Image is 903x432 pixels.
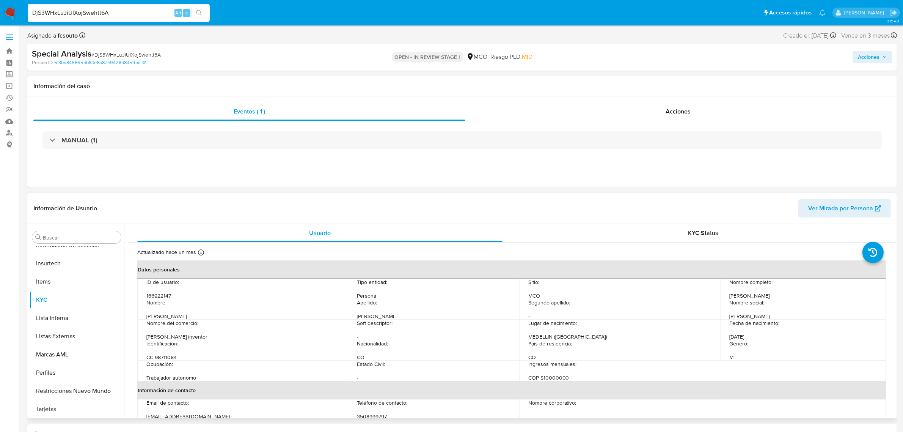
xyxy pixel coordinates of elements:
p: [EMAIL_ADDRESS][DOMAIN_NAME] [192,394,279,400]
p: juan.montanobonaga@mercadolibre.com.co [844,9,887,16]
b: Special Analysis [32,47,91,60]
p: Nombre del comercio : [146,321,198,328]
p: Segundo apellido : [521,303,563,309]
p: 3508999797 [387,394,417,400]
span: s [185,9,188,16]
p: Trabajador autonomo [176,357,228,364]
p: CO [568,339,576,346]
p: 166922147 [182,284,207,291]
div: MCO [466,53,488,61]
p: Sitio : [521,284,532,291]
span: Alt [175,9,181,16]
p: [PERSON_NAME] inventor [201,321,264,328]
p: Apellido : [334,303,354,309]
p: [PERSON_NAME] [755,284,796,291]
th: Verificación y cumplimiento [137,406,887,424]
input: Buscar [43,234,118,241]
p: Ocupación : [146,357,173,364]
p: Actualizado hace un mes [137,249,196,256]
button: Marcas AML [29,345,124,364]
p: ID de usuario : [146,284,179,291]
button: Items [29,273,124,291]
div: Creado el: [DATE] [783,30,836,41]
th: Datos personales [137,260,887,279]
p: [PERSON_NAME] [170,303,211,309]
p: MCO [535,284,548,291]
p: CO [368,339,376,346]
p: - [572,394,574,400]
p: M [730,339,735,346]
p: Email de contacto : [146,394,189,400]
p: [PERSON_NAME] [746,303,788,309]
h1: Información del caso [33,82,891,90]
p: Nombre social : [708,303,743,309]
span: Ver Mirada por Persona [808,199,873,218]
p: OPEN - IN REVIEW STAGE I [392,52,463,62]
p: Teléfono de contacto : [334,394,384,400]
button: Acciones [853,51,892,63]
p: - [365,357,366,364]
p: Fecha de nacimiento : [708,321,759,328]
p: - [372,321,374,328]
p: Nombre completo : [708,284,752,291]
p: Tipo entidad : [334,284,364,291]
span: Acciones [858,51,879,63]
button: Insurtech [29,254,124,273]
b: fcsouto [56,31,78,40]
p: Nombre corporativo : [521,394,569,400]
a: 5f3ba846865db84e8a87e9428d8459ba [54,59,146,66]
b: Person ID [32,59,53,66]
input: Buscar usuario o caso... [28,8,210,18]
span: - [838,30,840,41]
span: Riesgo PLD: [491,53,533,61]
span: MID [522,52,533,61]
button: search-icon [191,8,207,18]
button: Tarjetas [29,400,124,418]
button: Lista Interna [29,309,124,327]
span: KYC Status [688,229,719,237]
a: Notificaciones [819,9,826,16]
p: MEDELLIN ([GEOGRAPHIC_DATA]) [573,321,656,328]
button: Buscar [35,234,41,240]
span: Asignado a [27,32,78,40]
th: Información de contacto [137,370,887,388]
span: # DjS3WHxLuJiUIXojSwehtt6A [91,51,161,58]
p: CC 98711084 [181,339,212,346]
span: Eventos ( 1 ) [234,107,265,116]
div: MANUAL (1) [42,131,882,149]
p: [DATE] [762,321,777,328]
button: KYC [29,291,124,309]
p: Persona [367,284,387,291]
p: Identificación : [146,339,178,346]
span: Vence en 3 meses [841,32,890,40]
p: País de residencia : [521,339,565,346]
p: Estado Civil : [334,357,362,364]
span: Usuario [309,229,331,237]
h1: Información de Usuario [33,205,97,212]
p: Género : [708,339,727,346]
h3: MANUAL (1) [61,136,97,144]
p: Lugar de nacimiento : [521,321,570,328]
button: Restricciones Nuevo Mundo [29,382,124,400]
button: Listas Externas [29,327,124,345]
p: Soft descriptor : [334,321,369,328]
span: Accesos rápidos [769,9,812,17]
p: COP $10000000 [573,357,614,364]
p: Ingresos mensuales : [521,357,570,364]
p: - [566,303,568,309]
button: Ver Mirada por Persona [798,199,891,218]
a: Salir [889,9,897,17]
p: [PERSON_NAME] [357,303,399,309]
button: Perfiles [29,364,124,382]
span: Acciones [666,107,691,116]
p: Nacionalidad : [334,339,365,346]
p: Nombre : [146,303,166,309]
